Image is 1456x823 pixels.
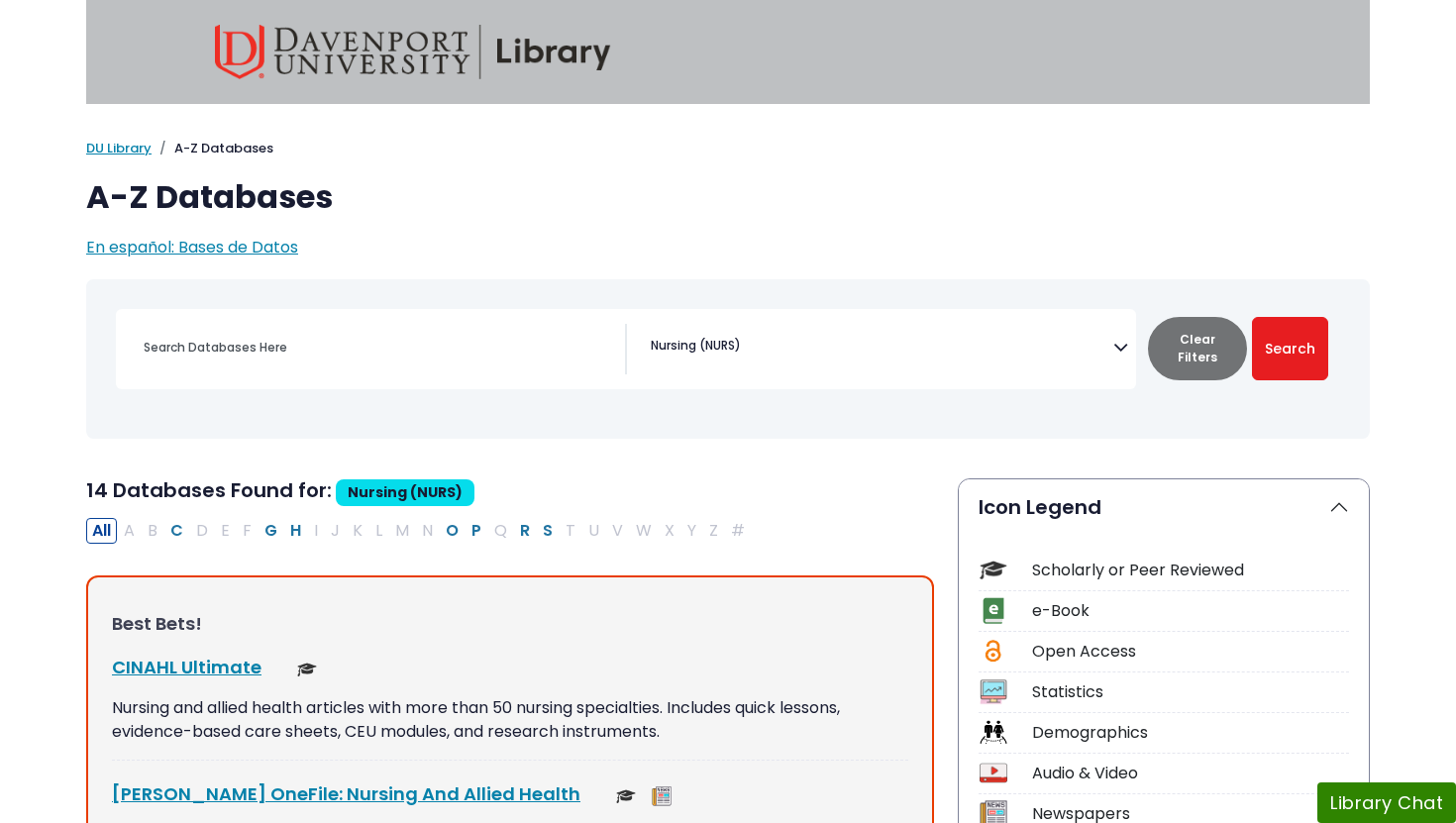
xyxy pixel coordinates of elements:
[112,613,908,635] h3: Best Bets!
[980,760,1006,786] img: Icon Audio & Video
[86,518,753,541] div: Alpha-list to filter by first letter of database name
[86,236,298,258] a: En español: Bases de Datos
[86,518,117,544] button: All
[86,139,152,157] a: DU Library
[132,333,625,361] input: Search database by title or keyword
[537,518,559,544] button: Filter Results S
[466,518,487,544] button: Filter Results P
[86,139,1370,158] nav: breadcrumb
[1032,680,1349,704] div: Statistics
[112,696,908,744] p: Nursing and allied health articles with more than 50 nursing specialties. Includes quick lessons,...
[980,719,1006,746] img: Icon Demographics
[259,518,283,544] button: Filter Results G
[1032,599,1349,623] div: e-Book
[652,786,672,806] img: Newspapers
[981,638,1005,665] img: Icon Open Access
[514,518,536,544] button: Filter Results R
[1032,762,1349,785] div: Audio & Video
[1032,559,1349,582] div: Scholarly or Peer Reviewed
[297,660,317,679] img: Scholarly or Peer Reviewed
[152,139,273,158] li: A-Z Databases
[980,557,1006,583] img: Icon Scholarly or Peer Reviewed
[86,476,332,504] span: 14 Databases Found for:
[1032,640,1349,664] div: Open Access
[616,786,636,806] img: Scholarly or Peer Reviewed
[1252,317,1328,380] button: Submit for Search Results
[284,518,307,544] button: Filter Results H
[959,479,1369,535] button: Icon Legend
[1317,782,1456,823] button: Library Chat
[440,518,465,544] button: Filter Results O
[651,337,741,355] span: Nursing (NURS)
[164,518,189,544] button: Filter Results C
[745,341,754,357] textarea: Search
[86,279,1370,439] nav: Search filters
[112,781,580,806] a: [PERSON_NAME] OneFile: Nursing And Allied Health
[643,337,741,355] li: Nursing (NURS)
[980,597,1006,624] img: Icon e-Book
[1032,721,1349,745] div: Demographics
[215,25,611,79] img: Davenport University Library
[1148,317,1247,380] button: Clear Filters
[86,178,1370,216] h1: A-Z Databases
[112,655,261,679] a: CINAHL Ultimate
[336,479,474,506] span: Nursing (NURS)
[980,678,1006,705] img: Icon Statistics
